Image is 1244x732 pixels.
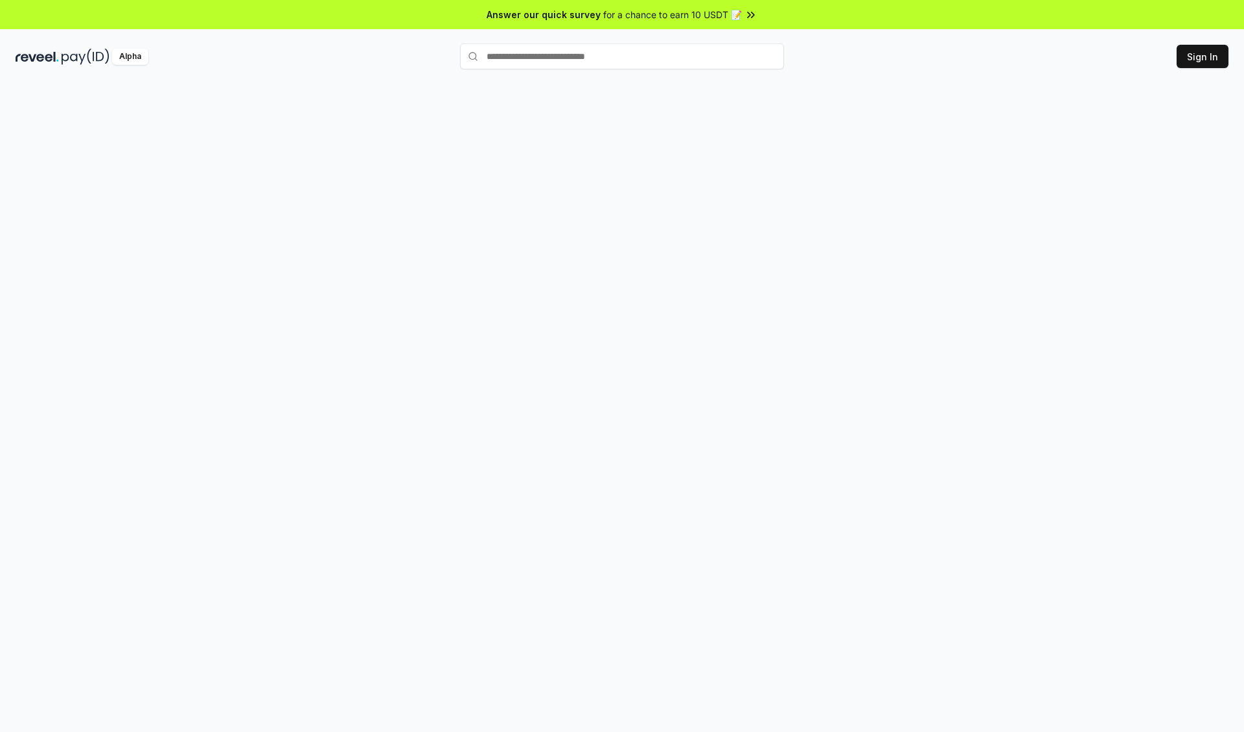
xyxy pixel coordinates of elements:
div: Alpha [112,49,148,65]
span: Answer our quick survey [487,8,601,21]
img: pay_id [62,49,109,65]
span: for a chance to earn 10 USDT 📝 [603,8,742,21]
img: reveel_dark [16,49,59,65]
button: Sign In [1177,45,1228,68]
